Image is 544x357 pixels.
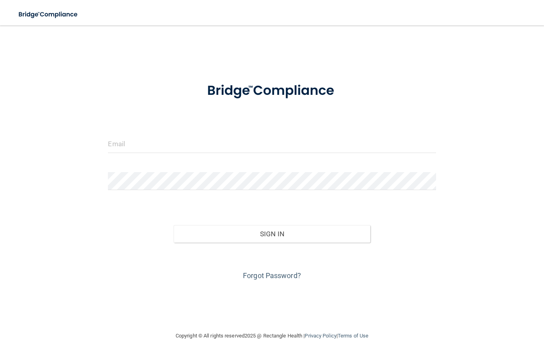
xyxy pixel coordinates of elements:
[193,73,351,108] img: bridge_compliance_login_screen.278c3ca4.svg
[12,6,85,23] img: bridge_compliance_login_screen.278c3ca4.svg
[338,333,368,339] a: Terms of Use
[243,271,301,280] a: Forgot Password?
[108,135,436,153] input: Email
[127,323,417,349] div: Copyright © All rights reserved 2025 @ Rectangle Health | |
[305,333,336,339] a: Privacy Policy
[174,225,370,243] button: Sign In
